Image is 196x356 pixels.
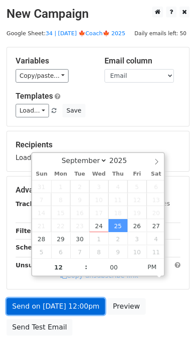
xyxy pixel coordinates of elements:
[32,219,51,232] span: September 21, 2025
[70,193,89,206] span: September 9, 2025
[136,199,170,208] label: UTM Codes
[108,245,127,258] span: October 9, 2025
[16,69,69,83] a: Copy/paste...
[7,7,189,21] h2: New Campaign
[85,258,88,276] span: :
[89,232,108,245] span: October 1, 2025
[107,298,145,315] a: Preview
[153,314,196,356] iframe: Chat Widget
[16,140,180,150] h5: Recipients
[70,180,89,193] span: September 2, 2025
[70,171,89,177] span: Tue
[16,140,180,163] div: Loading...
[127,206,147,219] span: September 19, 2025
[147,219,166,232] span: September 27, 2025
[16,91,53,100] a: Templates
[7,298,105,315] a: Send on [DATE] 12:00pm
[89,245,108,258] span: October 8, 2025
[127,232,147,245] span: October 3, 2025
[16,104,49,117] a: Load...
[62,104,85,117] button: Save
[108,206,127,219] span: September 18, 2025
[127,219,147,232] span: September 26, 2025
[127,180,147,193] span: September 5, 2025
[147,171,166,177] span: Sat
[51,193,70,206] span: September 8, 2025
[147,193,166,206] span: September 13, 2025
[32,180,51,193] span: August 31, 2025
[16,200,45,207] strong: Tracking
[32,193,51,206] span: September 7, 2025
[89,180,108,193] span: September 3, 2025
[32,232,51,245] span: September 28, 2025
[89,206,108,219] span: September 17, 2025
[32,171,51,177] span: Sun
[70,219,89,232] span: September 23, 2025
[147,232,166,245] span: October 4, 2025
[51,171,70,177] span: Mon
[16,244,47,251] strong: Schedule
[88,259,140,276] input: Minute
[89,219,108,232] span: September 24, 2025
[105,56,180,66] h5: Email column
[51,206,70,219] span: September 15, 2025
[131,29,189,38] span: Daily emails left: 50
[16,56,91,66] h5: Variables
[127,193,147,206] span: September 12, 2025
[89,193,108,206] span: September 10, 2025
[140,258,164,276] span: Click to toggle
[51,232,70,245] span: September 29, 2025
[108,180,127,193] span: September 4, 2025
[70,232,89,245] span: September 30, 2025
[108,171,127,177] span: Thu
[127,245,147,258] span: October 10, 2025
[131,30,189,37] a: Daily emails left: 50
[147,206,166,219] span: September 20, 2025
[60,272,138,279] a: Copy unsubscribe link
[32,245,51,258] span: October 5, 2025
[89,171,108,177] span: Wed
[7,30,125,37] small: Google Sheet:
[70,206,89,219] span: September 16, 2025
[127,171,147,177] span: Fri
[51,245,70,258] span: October 6, 2025
[147,245,166,258] span: October 11, 2025
[32,259,85,276] input: Hour
[147,180,166,193] span: September 6, 2025
[16,227,38,234] strong: Filters
[107,156,138,165] input: Year
[108,232,127,245] span: October 2, 2025
[46,30,125,37] a: 34 | [DATE] 🍁Coach🍁 2025
[32,206,51,219] span: September 14, 2025
[51,219,70,232] span: September 22, 2025
[70,245,89,258] span: October 7, 2025
[7,319,72,336] a: Send Test Email
[16,185,180,195] h5: Advanced
[51,180,70,193] span: September 1, 2025
[16,262,58,269] strong: Unsubscribe
[108,219,127,232] span: September 25, 2025
[108,193,127,206] span: September 11, 2025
